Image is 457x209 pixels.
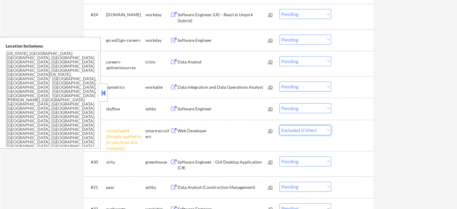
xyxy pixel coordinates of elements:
div: #31 [91,184,101,190]
div: #24 [91,12,101,18]
div: greenhouse [145,159,170,165]
div: #30 [91,159,101,165]
div: consultadd4 [Already applied to 2+ jobs from this company] [106,128,145,151]
div: Location Inclusions: [6,43,98,49]
div: aqmetrics [106,84,145,90]
div: ashby [145,184,170,190]
div: JD [268,56,274,67]
div: [DOMAIN_NAME] [106,12,145,18]
div: JD [268,156,274,167]
div: Software Engineer [178,37,268,43]
div: virtu [106,159,145,165]
div: Data Integration and Data Operations Analyst [178,84,268,90]
div: JD [268,182,274,192]
div: Software Engineer [178,106,268,112]
div: icims [145,59,170,65]
div: Software Engineer - GUI Desktop Application (C#) [178,159,268,171]
div: workday [145,12,170,18]
div: JD [268,125,274,136]
div: gn.wd3.gn-careers [106,37,145,43]
div: JD [268,9,274,20]
div: JD [268,81,274,92]
div: ashby [145,106,170,112]
div: Data Analyst (Construction Management) [178,184,268,190]
div: Web Developer [178,128,268,134]
div: Data Analyst [178,59,268,65]
div: JD [268,35,274,45]
div: smartrecruiters [145,128,170,140]
div: Software Engineer (UI) – React & Unqork (hybrid) [178,12,268,23]
div: careers-aptiveresources [106,59,145,71]
div: workable [145,84,170,90]
div: pear [106,184,145,190]
div: JD [268,103,274,114]
div: workday [145,37,170,43]
div: skyflow [106,106,145,112]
